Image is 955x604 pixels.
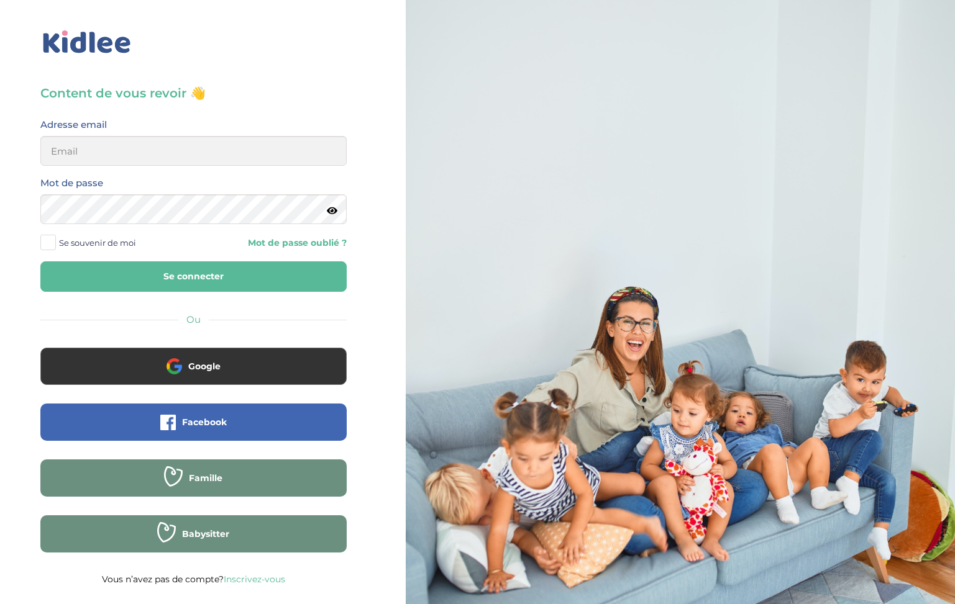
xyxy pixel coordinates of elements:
[40,536,347,548] a: Babysitter
[40,515,347,552] button: Babysitter
[40,459,347,497] button: Famille
[59,235,136,251] span: Se souvenir de moi
[167,358,182,374] img: google.png
[160,415,176,430] img: facebook.png
[203,237,346,249] a: Mot de passe oublié ?
[40,480,347,492] a: Famille
[40,117,107,133] label: Adresse email
[40,28,134,56] img: logo_kidlee_bleu
[40,348,347,385] button: Google
[188,360,221,372] span: Google
[40,403,347,441] button: Facebook
[40,369,347,381] a: Google
[224,574,285,585] a: Inscrivez-vous
[40,136,347,166] input: Email
[40,571,347,587] p: Vous n’avez pas de compte?
[40,175,103,191] label: Mot de passe
[182,528,229,540] span: Babysitter
[40,425,347,436] a: Facebook
[186,313,201,325] span: Ou
[40,84,347,102] h3: Content de vous revoir 👋
[182,416,227,428] span: Facebook
[189,472,222,484] span: Famille
[40,261,347,292] button: Se connecter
